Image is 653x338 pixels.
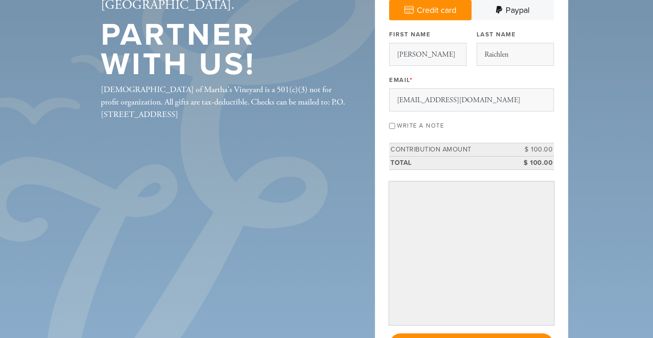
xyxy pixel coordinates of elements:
[101,20,345,80] h1: Partner with us!
[389,143,513,157] td: Contribution Amount
[389,30,431,39] label: First Name
[477,30,516,39] label: Last Name
[410,76,413,84] span: This field is required.
[513,156,554,169] td: $ 100.00
[397,122,444,129] label: Write a note
[389,156,513,169] td: Total
[391,183,552,323] iframe: Secure payment input frame
[389,76,413,84] label: Email
[101,83,345,121] div: [DEMOGRAPHIC_DATA] of Martha's Vineyard is a 501(c)(3) not for profit organization. All gifts are...
[513,143,554,157] td: $ 100.00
